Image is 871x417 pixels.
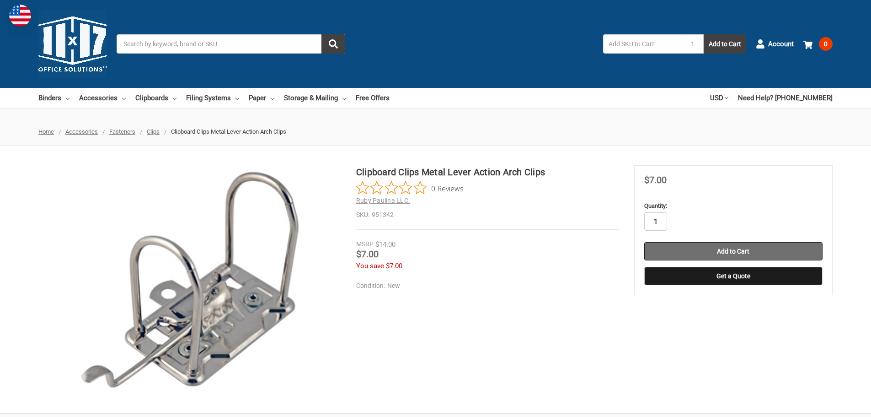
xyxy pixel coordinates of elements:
a: Filing Systems [186,88,239,108]
a: Need Help? [PHONE_NUMBER] [738,88,833,108]
span: 0 [819,37,833,51]
span: $7.00 [644,174,667,185]
a: Home [38,128,54,135]
input: Add SKU to Cart [603,34,682,54]
dd: 951342 [356,210,619,220]
a: Fasteners [109,128,135,135]
img: Clipboard Clips Metal Lever Action Arch Clips [75,166,304,394]
h1: Clipboard Clips Metal Lever Action Arch Clips [356,165,619,179]
label: Quantity: [644,201,823,211]
dt: SKU: [356,210,369,220]
span: 0 Reviews [431,181,464,195]
span: You save [356,262,384,270]
button: Rated 0 out of 5 stars from 0 reviews. Jump to reviews. [356,181,464,195]
dt: Condition: [356,281,385,291]
a: Storage & Mailing [284,88,346,108]
a: Paper [249,88,274,108]
input: Add to Cart [644,242,823,260]
a: Free Offers [356,88,390,108]
a: Accessories [65,128,98,135]
span: $7.00 [386,262,402,270]
input: Search by keyword, brand or SKU [117,34,345,54]
span: $7.00 [356,249,379,260]
a: Ruby Paulina LLC. [356,197,410,204]
span: Clipboard Clips Metal Lever Action Arch Clips [171,128,286,135]
dd: New [356,281,615,291]
img: duty and tax information for United States [9,5,31,27]
a: Clipboards [135,88,176,108]
a: Account [756,32,794,56]
a: 0 [803,32,833,56]
img: 11x17.com [38,10,107,78]
button: Get a Quote [644,267,823,285]
a: Binders [38,88,69,108]
span: Account [768,39,794,49]
a: Clips [147,128,160,135]
button: Add to Cart [704,34,746,54]
a: USD [710,88,728,108]
div: MSRP [356,239,374,249]
span: $14.00 [375,240,395,249]
a: Accessories [79,88,126,108]
iframe: Google Customer Reviews [796,392,871,417]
